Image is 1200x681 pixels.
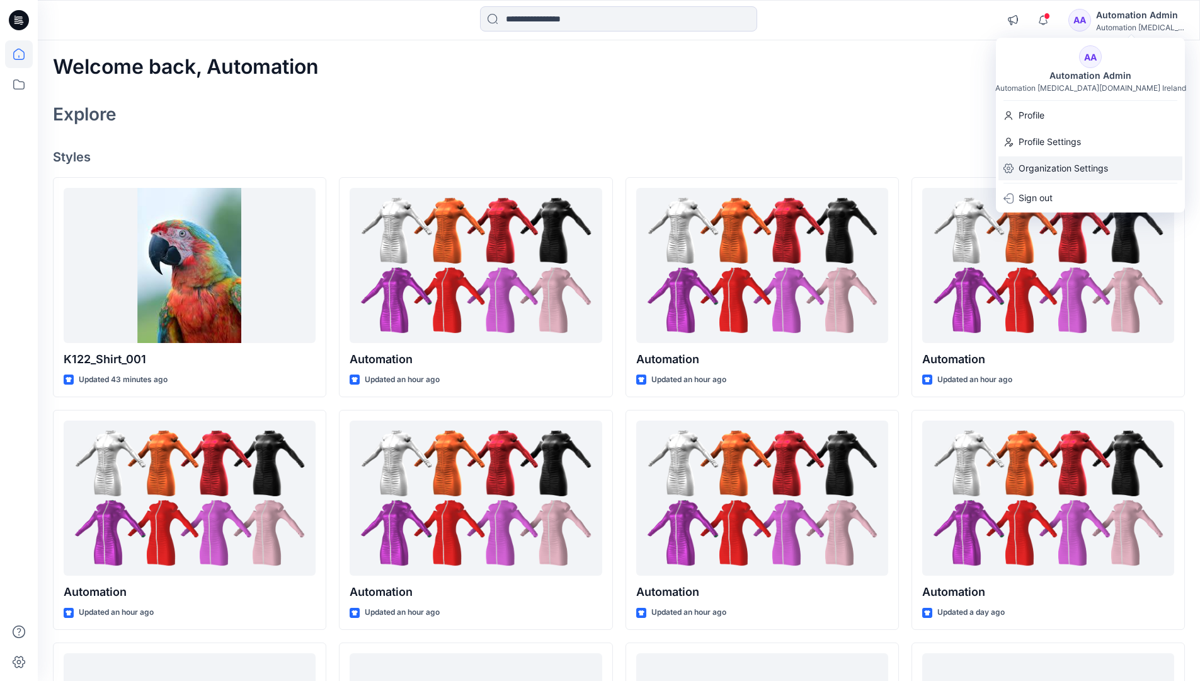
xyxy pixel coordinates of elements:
p: Updated an hour ago [651,373,726,387]
p: Automation [922,583,1174,601]
p: Automation [922,351,1174,368]
p: Updated an hour ago [365,373,440,387]
p: Automation [64,583,316,601]
a: Automation [350,421,602,576]
a: Automation [922,188,1174,344]
a: Profile [996,103,1185,127]
a: K122_Shirt_001 [64,188,316,344]
a: Organization Settings [996,156,1185,180]
div: Automation Admin [1096,8,1184,23]
h4: Styles [53,149,1185,165]
div: Automation [MEDICAL_DATA]... [1096,23,1184,32]
a: Profile Settings [996,130,1185,154]
p: K122_Shirt_001 [64,351,316,368]
h2: Explore [53,104,117,124]
p: Automation [636,583,888,601]
div: Automation Admin [1042,68,1139,83]
div: AA [1068,9,1091,32]
p: Profile Settings [1019,130,1081,154]
p: Sign out [1019,186,1053,210]
p: Updated a day ago [937,606,1005,619]
p: Updated an hour ago [79,606,154,619]
p: Updated an hour ago [651,606,726,619]
a: Automation [636,188,888,344]
a: Automation [922,421,1174,576]
p: Automation [350,583,602,601]
a: Automation [350,188,602,344]
p: Updated an hour ago [365,606,440,619]
p: Profile [1019,103,1044,127]
a: Automation [636,421,888,576]
a: Automation [64,421,316,576]
p: Automation [636,351,888,368]
h2: Welcome back, Automation [53,55,319,79]
div: Automation [MEDICAL_DATA][DOMAIN_NAME] Ireland [995,83,1186,93]
p: Automation [350,351,602,368]
p: Updated 43 minutes ago [79,373,168,387]
p: Organization Settings [1019,156,1108,180]
div: AA [1079,45,1102,68]
p: Updated an hour ago [937,373,1012,387]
